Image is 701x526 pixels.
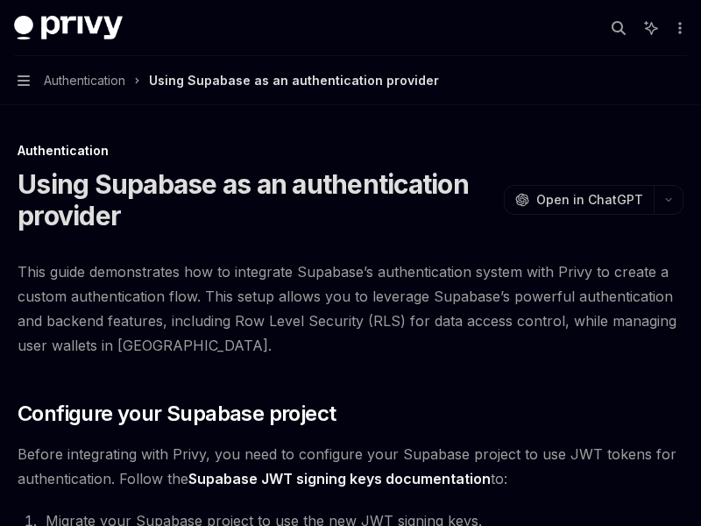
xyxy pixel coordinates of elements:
[18,442,683,491] span: Before integrating with Privy, you need to configure your Supabase project to use JWT tokens for ...
[536,191,643,209] span: Open in ChatGPT
[14,16,123,40] img: dark logo
[44,70,125,91] span: Authentication
[18,400,336,428] span: Configure your Supabase project
[18,168,497,231] h1: Using Supabase as an authentication provider
[504,185,654,215] button: Open in ChatGPT
[18,259,683,358] span: This guide demonstrates how to integrate Supabase’s authentication system with Privy to create a ...
[18,142,683,160] div: Authentication
[188,470,491,488] a: Supabase JWT signing keys documentation
[149,70,439,91] div: Using Supabase as an authentication provider
[669,16,687,40] button: More actions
